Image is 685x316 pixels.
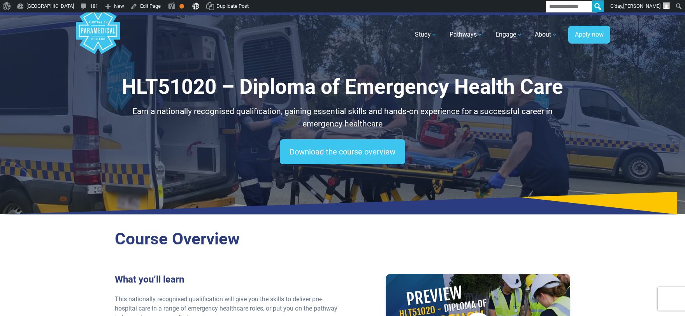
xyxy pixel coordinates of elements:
a: Apply now [568,26,610,44]
a: About [530,24,562,46]
a: Australian Paramedical College [75,15,121,54]
a: Pathways [445,24,488,46]
p: Earn a nationally recognised qualification, gaining essential skills and hands-on experience for ... [115,105,570,130]
a: Study [410,24,442,46]
h3: What you’ll learn [115,274,338,285]
a: Engage [491,24,527,46]
h1: HLT51020 – Diploma of Emergency Health Care [115,75,570,99]
h2: Course Overview [115,229,570,249]
a: Download the course overview [280,139,405,164]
